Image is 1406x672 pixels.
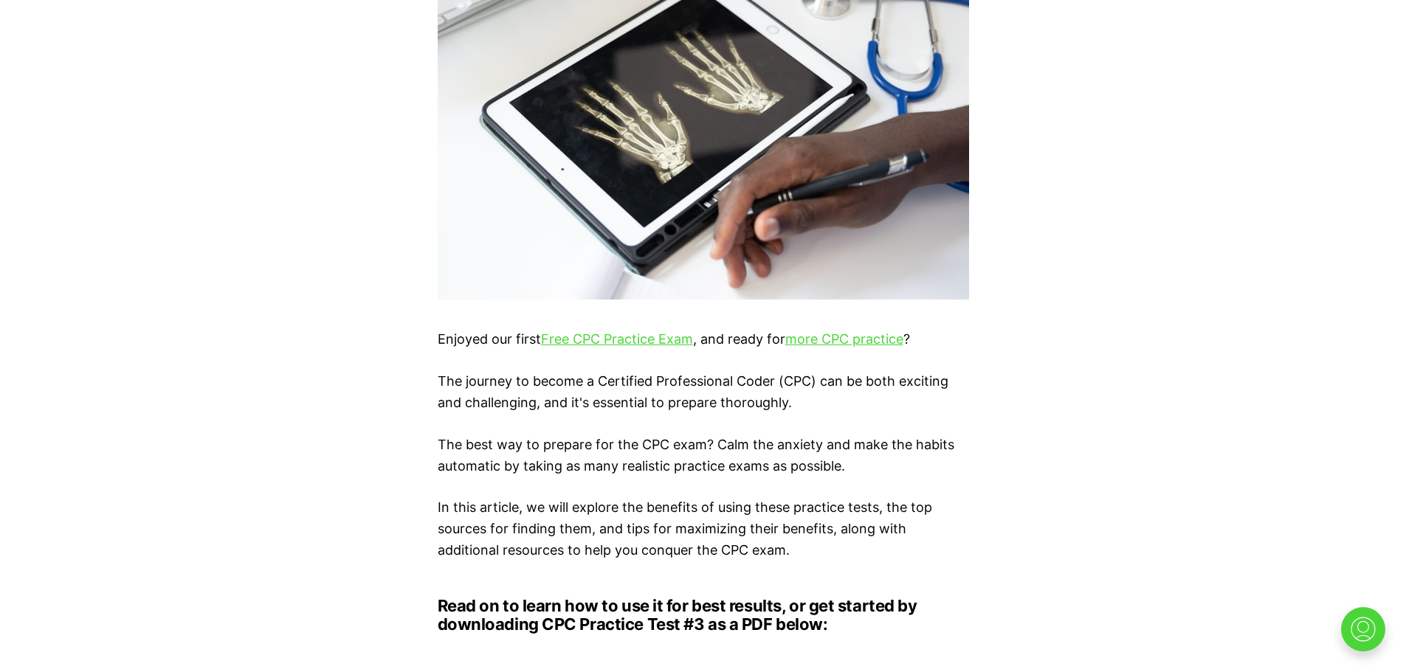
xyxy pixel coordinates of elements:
p: Enjoyed our first , and ready for ? [438,329,969,350]
a: more CPC practice [785,331,903,347]
p: The journey to become a Certified Professional Coder (CPC) can be both exciting and challenging, ... [438,371,969,414]
h4: Read on to learn how to use it for best results, or get started by downloading CPC Practice Test ... [438,597,969,634]
iframe: portal-trigger [1329,600,1406,672]
a: Free CPC Practice Exam [541,331,693,347]
p: The best way to prepare for the CPC exam? Calm the anxiety and make the habits automatic by takin... [438,434,969,477]
p: In this article, we will explore the benefits of using these practice tests, the top sources for ... [438,497,969,561]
